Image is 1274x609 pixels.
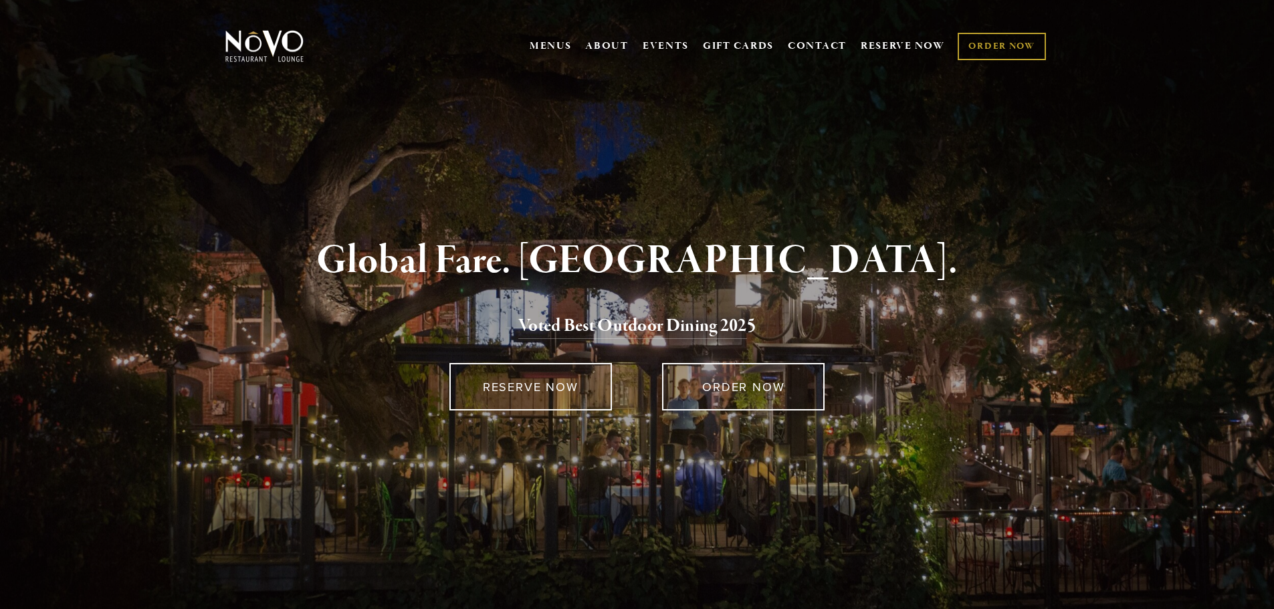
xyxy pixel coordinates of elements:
[703,33,774,59] a: GIFT CARDS
[449,363,612,410] a: RESERVE NOW
[788,33,847,59] a: CONTACT
[958,33,1045,60] a: ORDER NOW
[585,39,629,53] a: ABOUT
[247,312,1027,340] h2: 5
[662,363,825,410] a: ORDER NOW
[861,33,945,59] a: RESERVE NOW
[223,29,306,63] img: Novo Restaurant &amp; Lounge
[316,235,958,286] strong: Global Fare. [GEOGRAPHIC_DATA].
[643,39,689,53] a: EVENTS
[530,39,572,53] a: MENUS
[518,314,747,340] a: Voted Best Outdoor Dining 202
